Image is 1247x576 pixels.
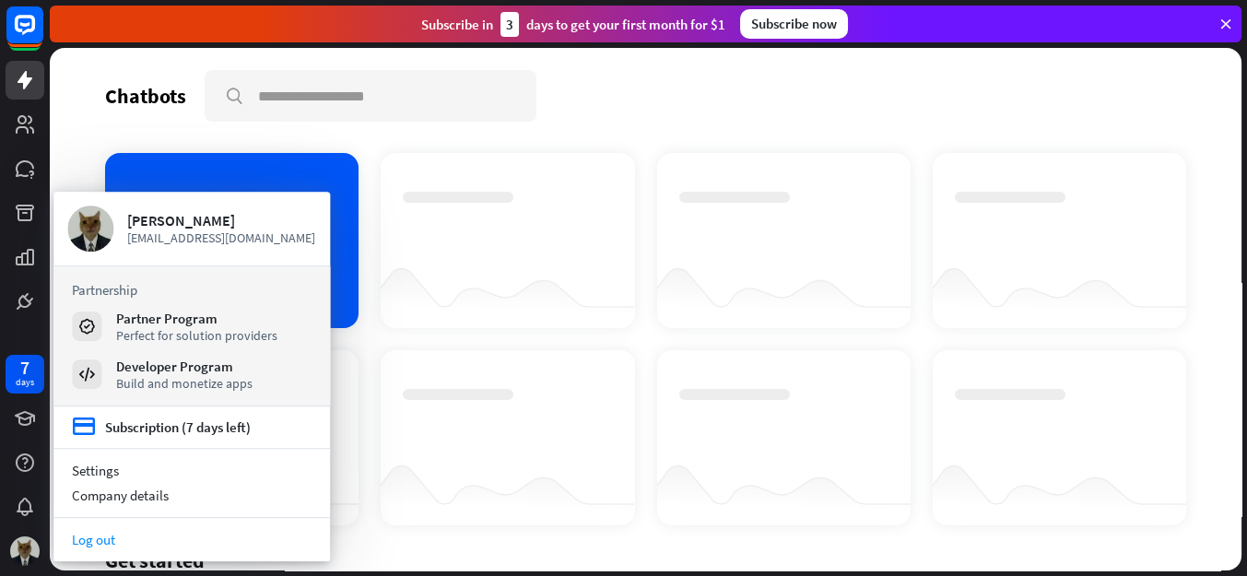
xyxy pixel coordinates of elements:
[72,416,96,439] i: credit_card
[72,310,312,343] a: Partner Program Perfect for solution providers
[53,458,330,483] a: Settings
[127,229,316,246] span: [EMAIL_ADDRESS][DOMAIN_NAME]
[421,12,725,37] div: Subscribe in days to get your first month for $1
[20,359,29,376] div: 7
[116,310,277,327] div: Partner Program
[500,12,519,37] div: 3
[6,355,44,394] a: 7 days
[105,547,1186,573] div: Get started
[67,206,316,252] a: [PERSON_NAME] [EMAIL_ADDRESS][DOMAIN_NAME]
[53,483,330,508] div: Company details
[116,327,277,344] div: Perfect for solution providers
[72,281,312,299] h3: Partnership
[72,358,312,391] a: Developer Program Build and monetize apps
[105,418,251,436] div: Subscription (7 days left)
[15,7,70,63] button: Open LiveChat chat widget
[127,211,316,229] div: [PERSON_NAME]
[72,416,251,439] a: credit_card Subscription (7 days left)
[116,375,253,392] div: Build and monetize apps
[53,527,330,552] a: Log out
[16,376,34,389] div: days
[740,9,848,39] div: Subscribe now
[116,358,253,375] div: Developer Program
[105,83,186,109] div: Chatbots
